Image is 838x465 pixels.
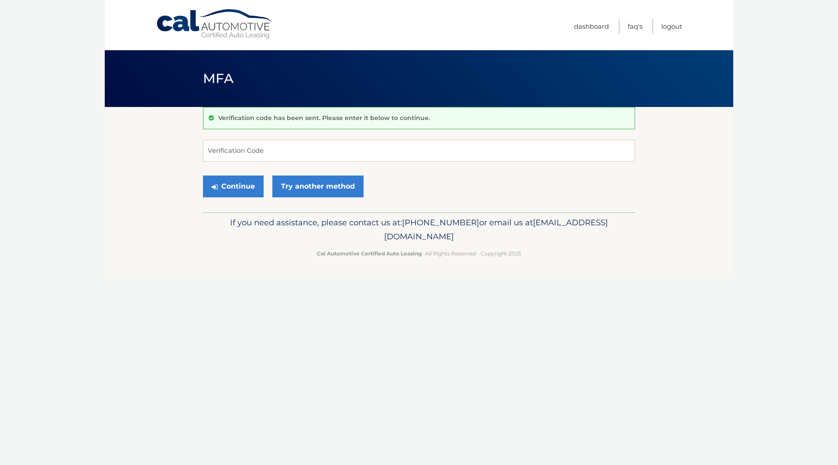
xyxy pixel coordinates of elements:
input: Verification Code [203,140,635,162]
p: If you need assistance, please contact us at: or email us at [209,216,629,244]
p: - All Rights Reserved - Copyright 2025 [209,249,629,258]
a: Try another method [272,176,364,197]
strong: Cal Automotive Certified Auto Leasing [317,250,422,257]
span: [PHONE_NUMBER] [402,217,479,227]
span: [EMAIL_ADDRESS][DOMAIN_NAME] [384,217,608,241]
p: Verification code has been sent. Please enter it below to continue. [218,114,430,122]
button: Continue [203,176,264,197]
span: MFA [203,70,234,86]
a: FAQ's [628,19,642,34]
a: Cal Automotive [156,9,274,40]
a: Logout [661,19,682,34]
a: Dashboard [574,19,609,34]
